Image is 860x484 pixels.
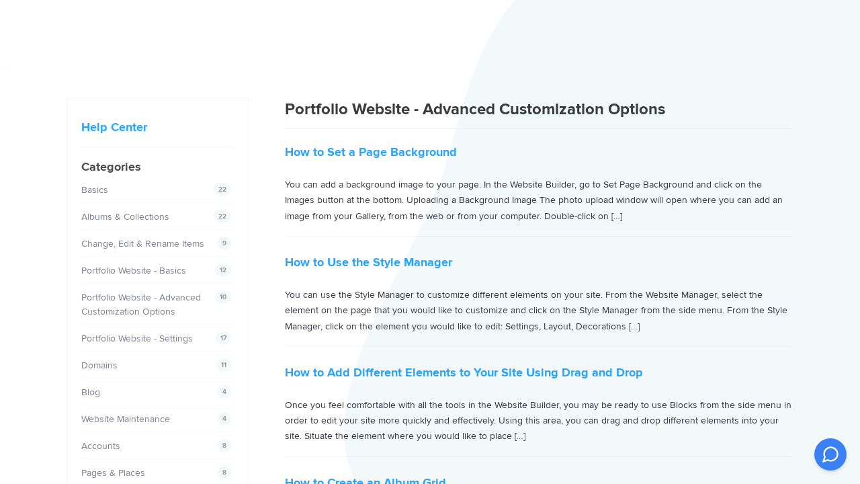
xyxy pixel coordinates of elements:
[215,264,231,277] span: 12
[81,120,147,134] a: Help Center
[218,385,231,399] span: 4
[81,413,170,425] a: Website Maintenance
[285,397,793,444] p: Once you feel comfortable with all the tools in the Website Builder, you may be ready to use Bloc...
[285,145,457,159] a: How to Set a Page Background
[285,99,665,119] span: Portfolio Website - Advanced Customization Options
[285,365,643,380] a: How to Add Different Elements to Your Site Using Drag and Drop
[81,360,118,371] a: Domains
[285,255,452,270] a: How to Use the Style Manager
[81,333,193,344] a: Portfolio Website - Settings
[214,210,231,223] span: 22
[81,238,204,249] a: Change, Edit & Rename Items
[81,440,120,452] a: Accounts
[81,158,234,176] h4: Categories
[216,331,231,345] span: 17
[216,358,231,372] span: 11
[81,292,201,317] a: Portfolio Website - Advanced Customization Options
[218,412,231,426] span: 4
[81,467,145,479] a: Pages & Places
[81,265,186,276] a: Portfolio Website - Basics
[218,439,231,452] span: 8
[215,290,231,304] span: 10
[285,177,793,224] p: You can add a background image to your page. In the Website Builder, go to Set Page Background an...
[81,211,169,223] a: Albums & Collections
[218,466,231,479] span: 8
[218,237,231,250] span: 9
[81,387,100,398] a: Blog
[214,183,231,196] span: 22
[81,184,108,196] a: Basics
[285,287,793,334] p: You can use the Style Manager to customize different elements on your site. From the Website Mana...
